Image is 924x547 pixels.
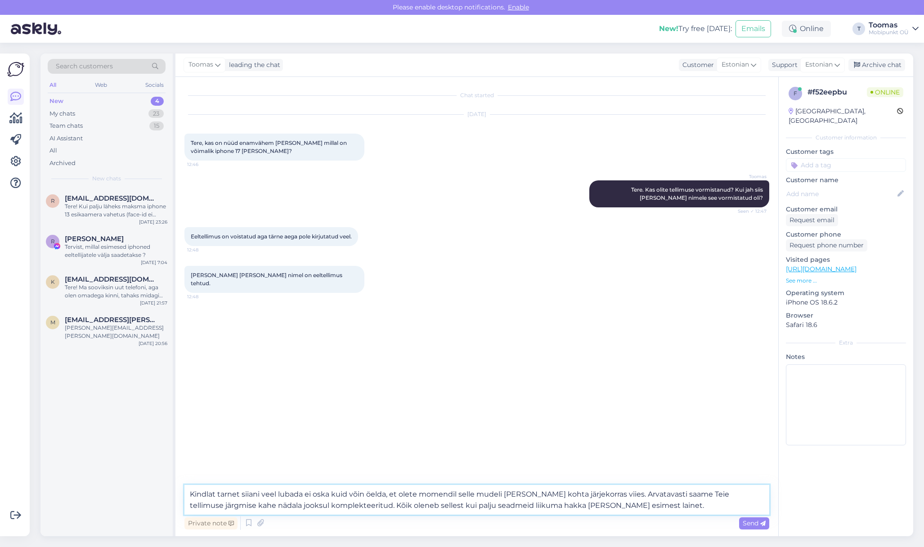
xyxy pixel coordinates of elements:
div: Customer [679,60,714,70]
div: Extra [786,339,906,347]
span: kunozifier@gmail.com [65,275,158,283]
span: R [51,238,55,245]
span: Toomas [188,60,213,70]
p: Notes [786,352,906,362]
p: Customer phone [786,230,906,239]
div: Tervist, millal esimesed iphoned eeltellijatele välja saadetakse ? [65,243,167,259]
div: [DATE] 23:26 [139,219,167,225]
div: [DATE] [184,110,769,118]
div: Mobipunkt OÜ [869,29,909,36]
div: Request email [786,214,838,226]
span: monika.aedma@gmail.com [65,316,158,324]
span: 12:48 [187,293,221,300]
span: 12:48 [187,247,221,253]
span: Estonian [722,60,749,70]
span: Reiko Reinau [65,235,124,243]
textarea: Kindlat tarnet siiani veel lubada ei oska kuid võin öelda, et olete momendil selle mudeli [PERSON... [184,485,769,515]
div: Online [782,21,831,37]
a: ToomasMobipunkt OÜ [869,22,919,36]
div: Socials [144,79,166,91]
span: Eeltellimus on voistatud aga tärne aega pole kirjutatud veel. [191,233,352,240]
div: Toomas [869,22,909,29]
p: Safari 18.6 [786,320,906,330]
div: All [49,146,57,155]
p: iPhone OS 18.6.2 [786,298,906,307]
div: Private note [184,517,238,529]
span: f [794,90,797,97]
div: Support [768,60,798,70]
span: R [51,197,55,204]
div: 23 [148,109,164,118]
span: k [51,278,55,285]
span: [PERSON_NAME] [PERSON_NAME] nimel on eeltellimus tehtud. [191,272,344,287]
div: Customer information [786,134,906,142]
div: All [48,79,58,91]
div: 4 [151,97,164,106]
a: [URL][DOMAIN_NAME] [786,265,857,273]
p: Operating system [786,288,906,298]
p: Visited pages [786,255,906,265]
div: 15 [149,121,164,130]
input: Add a tag [786,158,906,172]
span: 12:46 [187,161,221,168]
div: [GEOGRAPHIC_DATA], [GEOGRAPHIC_DATA] [789,107,897,126]
div: [DATE] 20:56 [139,340,167,347]
div: AI Assistant [49,134,83,143]
span: Seen ✓ 12:47 [733,208,767,215]
div: [PERSON_NAME][EMAIL_ADDRESS][PERSON_NAME][DOMAIN_NAME] [65,324,167,340]
span: Estonian [805,60,833,70]
div: Try free [DATE]: [659,23,732,34]
span: Tere, kas on nüüd enamvähem [PERSON_NAME] millal on võimalik iphone 17 [PERSON_NAME]? [191,139,348,154]
div: # f52eepbu [807,87,867,98]
p: Customer email [786,205,906,214]
div: Tere! Ma sooviksin uut telefoni, aga olen omadega kinni, tahaks midagi mis on kõrgem kui 60hz ekr... [65,283,167,300]
p: See more ... [786,277,906,285]
div: [DATE] 21:57 [140,300,167,306]
div: Archived [49,159,76,168]
input: Add name [786,189,896,199]
p: Browser [786,311,906,320]
b: New! [659,24,678,33]
div: T [852,22,865,35]
span: Search customers [56,62,113,71]
div: Tere! Kui palju läheks maksma iphone 13 esikaamera vahetus (face-id ei tööta ka) [65,202,167,219]
p: Customer name [786,175,906,185]
div: Web [93,79,109,91]
img: Askly Logo [7,61,24,78]
div: New [49,97,63,106]
div: leading the chat [225,60,280,70]
div: Team chats [49,121,83,130]
div: My chats [49,109,75,118]
p: Customer tags [786,147,906,157]
span: Enable [505,3,532,11]
div: [DATE] 7:04 [141,259,167,266]
div: Request phone number [786,239,867,251]
div: Archive chat [848,59,905,71]
span: Online [867,87,903,97]
span: Send [743,519,766,527]
button: Emails [736,20,771,37]
span: m [50,319,55,326]
div: Chat started [184,91,769,99]
span: New chats [92,175,121,183]
span: Tere. Kas olite tellimuse vormistanud? Kui jah siis [PERSON_NAME] nimele see vormistatud oli? [631,186,764,201]
span: Raidonpeenoja@gmail.com [65,194,158,202]
span: Toomas [733,173,767,180]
